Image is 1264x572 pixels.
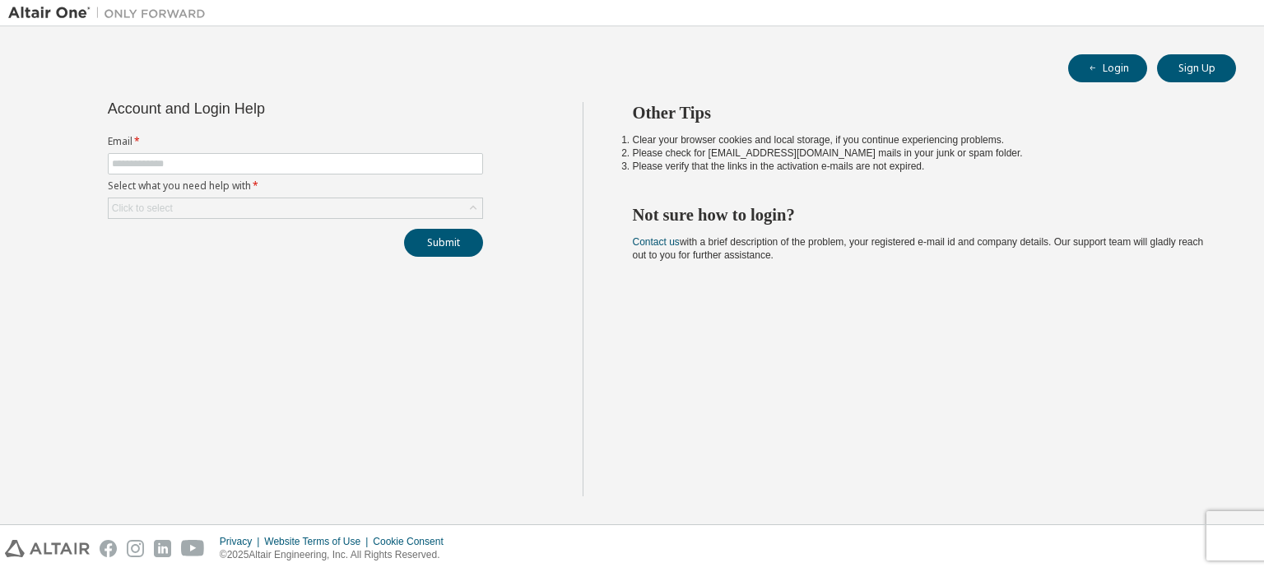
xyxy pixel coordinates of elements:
[633,236,1204,261] span: with a brief description of the problem, your registered e-mail id and company details. Our suppo...
[1068,54,1147,82] button: Login
[633,204,1207,226] h2: Not sure how to login?
[108,179,483,193] label: Select what you need help with
[220,535,264,548] div: Privacy
[5,540,90,557] img: altair_logo.svg
[8,5,214,21] img: Altair One
[633,146,1207,160] li: Please check for [EMAIL_ADDRESS][DOMAIN_NAME] mails in your junk or spam folder.
[127,540,144,557] img: instagram.svg
[264,535,373,548] div: Website Terms of Use
[154,540,171,557] img: linkedin.svg
[100,540,117,557] img: facebook.svg
[373,535,453,548] div: Cookie Consent
[112,202,173,215] div: Click to select
[108,102,408,115] div: Account and Login Help
[633,102,1207,123] h2: Other Tips
[1157,54,1236,82] button: Sign Up
[633,160,1207,173] li: Please verify that the links in the activation e-mails are not expired.
[404,229,483,257] button: Submit
[181,540,205,557] img: youtube.svg
[633,133,1207,146] li: Clear your browser cookies and local storage, if you continue experiencing problems.
[633,236,680,248] a: Contact us
[220,548,453,562] p: © 2025 Altair Engineering, Inc. All Rights Reserved.
[109,198,482,218] div: Click to select
[108,135,483,148] label: Email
